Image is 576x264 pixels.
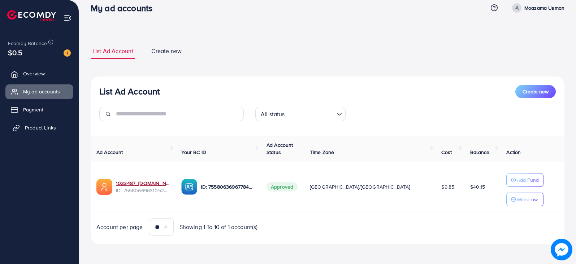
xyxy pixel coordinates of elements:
[441,183,454,190] span: $9.85
[506,149,521,156] span: Action
[5,84,73,99] a: My ad accounts
[151,47,182,55] span: Create new
[181,179,197,195] img: ic-ba-acc.ded83a64.svg
[517,176,539,184] p: Add Fund
[267,182,298,192] span: Approved
[99,86,160,97] h3: List Ad Account
[92,47,133,55] span: List Ad Account
[524,4,564,12] p: Moazama Usman
[116,180,170,187] a: 1033487_[DOMAIN_NAME]_1759749615728
[523,88,549,95] span: Create new
[96,223,143,231] span: Account per page
[7,10,56,21] img: logo
[64,14,72,22] img: menu
[8,40,47,47] span: Ecomdy Balance
[470,183,485,190] span: $40.15
[310,149,334,156] span: Time Zone
[5,66,73,81] a: Overview
[179,223,258,231] span: Showing 1 To 10 of 1 account(s)
[91,3,158,13] h3: My ad accounts
[5,120,73,135] a: Product Links
[255,107,346,121] div: Search for option
[551,239,572,260] img: image
[310,183,410,190] span: [GEOGRAPHIC_DATA]/[GEOGRAPHIC_DATA]
[267,141,293,156] span: Ad Account Status
[64,49,71,57] img: image
[116,187,170,194] span: ID: 7558066963105284112
[23,88,60,95] span: My ad accounts
[5,102,73,117] a: Payment
[259,109,286,119] span: All status
[517,195,538,204] p: Withdraw
[23,106,43,113] span: Payment
[116,180,170,194] div: <span class='underline'>1033487_mous.pk_1759749615728</span></br>7558066963105284112
[8,47,23,58] span: $0.5
[515,85,556,98] button: Create new
[470,149,489,156] span: Balance
[181,149,206,156] span: Your BC ID
[506,193,543,206] button: Withdraw
[201,182,255,191] p: ID: 7558063696778493968
[287,107,334,119] input: Search for option
[23,70,45,77] span: Overview
[25,124,56,131] span: Product Links
[509,3,564,13] a: Moazama Usman
[506,173,543,187] button: Add Fund
[96,179,112,195] img: ic-ads-acc.e4c84228.svg
[96,149,123,156] span: Ad Account
[441,149,452,156] span: Cost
